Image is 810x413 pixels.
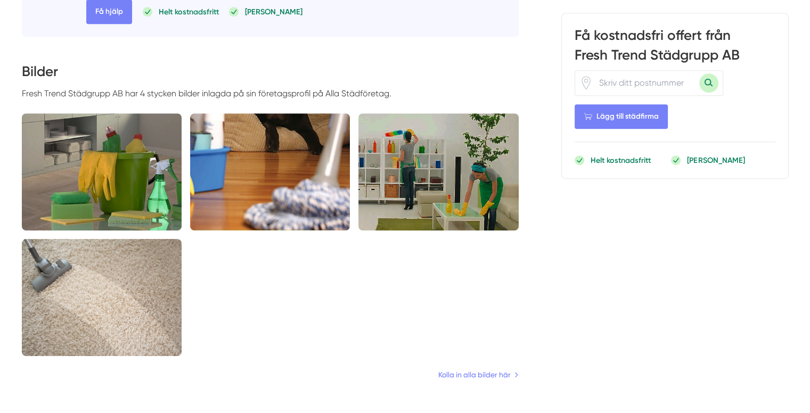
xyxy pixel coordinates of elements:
a: Kolla in alla bilder här [438,369,519,381]
h3: Bilder [22,62,519,87]
p: Fresh Trend Städgrupp AB har 4 stycken bilder inlagda på sin företagsprofil på Alla Städföretag. [22,87,519,100]
input: Skriv ditt postnummer [593,70,699,95]
h3: Få kostnadsfri offert från Fresh Trend Städgrupp AB [575,26,775,70]
p: Helt kostnadsfritt [159,6,219,17]
button: Sök med postnummer [699,73,718,93]
img: Bild Fresh Trend Städgrupp AB (Foton Lokalvårdare, Bild Städföretag) [22,239,182,356]
p: Helt kostnadsfritt [591,155,651,166]
img: Bild Fresh Trend Städgrupp AB (Foton Lokalvårdare, Bild Städföretag) [22,113,182,230]
p: [PERSON_NAME] [687,155,744,166]
img: Bild Fresh Trend Städgrupp AB (Foton Lokalvårdare, Bild Städföretag) [358,113,518,230]
span: Klicka för att använda din position. [579,76,593,89]
svg: Pin / Karta [579,76,593,89]
img: Bild Fresh Trend Städgrupp AB (Foton Lokalvårdare, Bild Städföretag) [190,113,350,230]
p: [PERSON_NAME] [245,6,302,17]
: Lägg till städfirma [575,104,668,129]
